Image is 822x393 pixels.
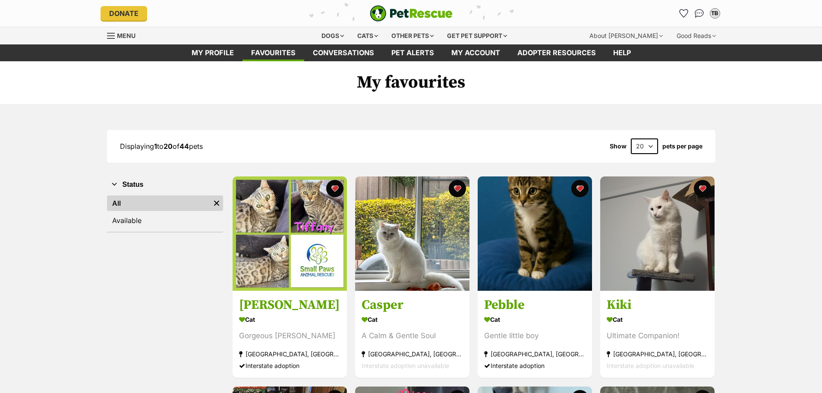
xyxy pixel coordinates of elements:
[607,297,708,314] h3: Kiki
[362,314,463,326] div: Cat
[107,179,223,190] button: Status
[351,27,384,44] div: Cats
[326,180,343,197] button: favourite
[370,5,453,22] a: PetRescue
[509,44,605,61] a: Adopter resources
[183,44,243,61] a: My profile
[607,362,694,370] span: Interstate adoption unavailable
[677,6,691,20] a: Favourites
[101,6,147,21] a: Donate
[239,314,340,326] div: Cat
[233,176,347,291] img: Tiffany
[154,142,157,151] strong: 1
[385,27,440,44] div: Other pets
[441,27,513,44] div: Get pet support
[600,176,715,291] img: Kiki
[605,44,639,61] a: Help
[180,142,189,151] strong: 44
[362,362,449,370] span: Interstate adoption unavailable
[107,195,210,211] a: All
[355,291,469,378] a: Casper Cat A Calm & Gentle Soul [GEOGRAPHIC_DATA], [GEOGRAPHIC_DATA] Interstate adoption unavaila...
[607,330,708,342] div: Ultimate Companion!
[708,6,722,20] button: My account
[484,330,586,342] div: Gentle little boy
[210,195,223,211] a: Remove filter
[239,297,340,314] h3: [PERSON_NAME]
[695,9,704,18] img: chat-41dd97257d64d25036548639549fe6c8038ab92f7586957e7f3b1b290dea8141.svg
[711,9,719,18] div: TB
[607,349,708,360] div: [GEOGRAPHIC_DATA], [GEOGRAPHIC_DATA]
[484,349,586,360] div: [GEOGRAPHIC_DATA], [GEOGRAPHIC_DATA]
[304,44,383,61] a: conversations
[571,180,589,197] button: favourite
[355,176,469,291] img: Casper
[239,330,340,342] div: Gorgeous [PERSON_NAME]
[478,176,592,291] img: Pebble
[662,143,702,150] label: pets per page
[484,297,586,314] h3: Pebble
[362,349,463,360] div: [GEOGRAPHIC_DATA], [GEOGRAPHIC_DATA]
[600,291,715,378] a: Kiki Cat Ultimate Companion! [GEOGRAPHIC_DATA], [GEOGRAPHIC_DATA] Interstate adoption unavailable...
[484,314,586,326] div: Cat
[383,44,443,61] a: Pet alerts
[239,360,340,372] div: Interstate adoption
[607,314,708,326] div: Cat
[233,291,347,378] a: [PERSON_NAME] Cat Gorgeous [PERSON_NAME] [GEOGRAPHIC_DATA], [GEOGRAPHIC_DATA] Interstate adoption...
[583,27,669,44] div: About [PERSON_NAME]
[239,349,340,360] div: [GEOGRAPHIC_DATA], [GEOGRAPHIC_DATA]
[362,330,463,342] div: A Calm & Gentle Soul
[243,44,304,61] a: Favourites
[362,297,463,314] h3: Casper
[671,27,722,44] div: Good Reads
[693,6,706,20] a: Conversations
[478,291,592,378] a: Pebble Cat Gentle little boy [GEOGRAPHIC_DATA], [GEOGRAPHIC_DATA] Interstate adoption favourite
[694,180,711,197] button: favourite
[107,27,142,43] a: Menu
[449,180,466,197] button: favourite
[107,194,223,232] div: Status
[164,142,173,151] strong: 20
[610,143,627,150] span: Show
[107,213,223,228] a: Available
[315,27,350,44] div: Dogs
[484,360,586,372] div: Interstate adoption
[677,6,722,20] ul: Account quick links
[443,44,509,61] a: My account
[120,142,203,151] span: Displaying to of pets
[117,32,135,39] span: Menu
[370,5,453,22] img: logo-e224e6f780fb5917bec1dbf3a21bbac754714ae5b6737aabdf751b685950b380.svg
